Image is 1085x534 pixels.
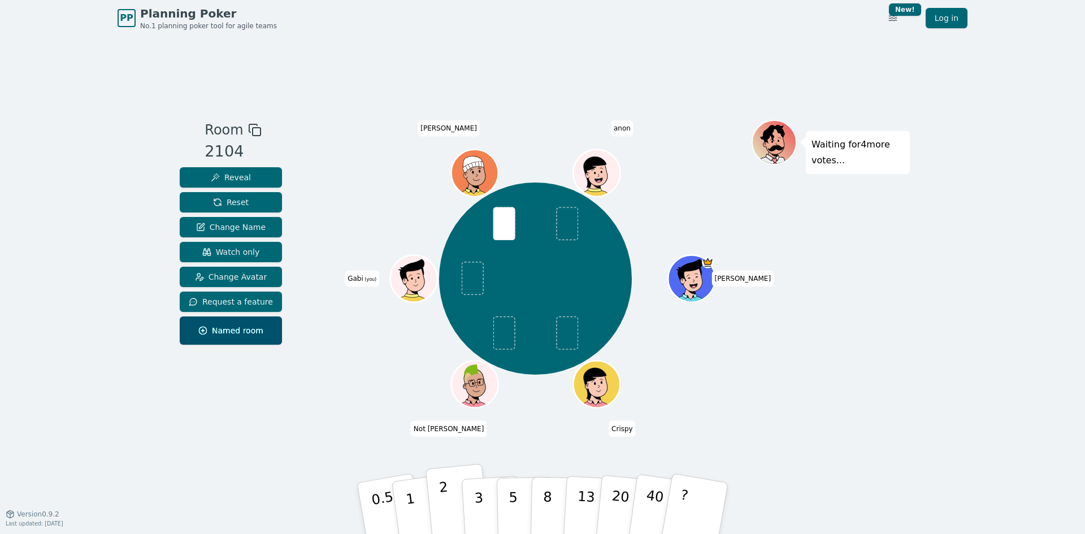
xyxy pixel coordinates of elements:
[345,271,379,286] span: Click to change your name
[195,271,267,283] span: Change Avatar
[363,277,377,282] span: (you)
[211,172,251,183] span: Reveal
[611,120,633,136] span: Click to change your name
[609,420,636,436] span: Click to change your name
[17,510,59,519] span: Version 0.9.2
[702,257,714,268] span: Matt is the host
[180,167,282,188] button: Reveal
[418,120,480,136] span: Click to change your name
[196,222,266,233] span: Change Name
[180,267,282,287] button: Change Avatar
[140,6,277,21] span: Planning Poker
[189,296,273,307] span: Request a feature
[392,257,436,301] button: Click to change your avatar
[6,520,63,527] span: Last updated: [DATE]
[180,242,282,262] button: Watch only
[140,21,277,31] span: No.1 planning poker tool for agile teams
[180,192,282,212] button: Reset
[120,11,133,25] span: PP
[202,246,260,258] span: Watch only
[213,197,249,208] span: Reset
[198,325,263,336] span: Named room
[205,120,243,140] span: Room
[711,271,774,286] span: Click to change your name
[889,3,921,16] div: New!
[883,8,903,28] button: New!
[6,510,59,519] button: Version0.9.2
[180,316,282,345] button: Named room
[811,137,904,168] p: Waiting for 4 more votes...
[205,140,261,163] div: 2104
[118,6,277,31] a: PPPlanning PokerNo.1 planning poker tool for agile teams
[411,420,487,436] span: Click to change your name
[926,8,967,28] a: Log in
[180,292,282,312] button: Request a feature
[180,217,282,237] button: Change Name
